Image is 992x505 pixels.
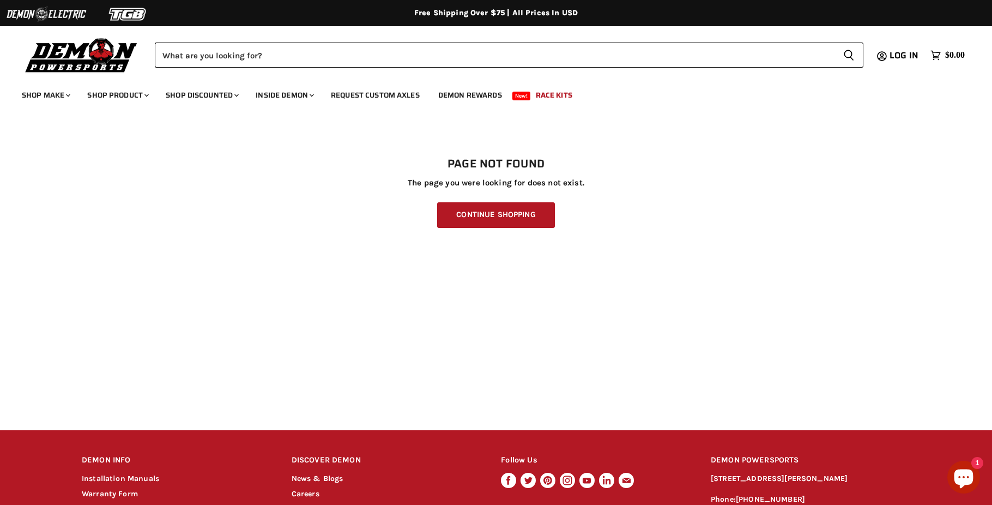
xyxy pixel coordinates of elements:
a: Demon Rewards [430,84,510,106]
a: Installation Manuals [82,474,159,483]
p: [STREET_ADDRESS][PERSON_NAME] [711,473,910,485]
span: $0.00 [945,50,965,61]
h2: DEMON POWERSPORTS [711,448,910,473]
img: TGB Logo 2 [87,4,169,25]
a: $0.00 [925,47,970,63]
a: Warranty Form [82,489,138,498]
img: Demon Powersports [22,35,141,74]
h2: Follow Us [501,448,690,473]
ul: Main menu [14,80,962,106]
a: [PHONE_NUMBER] [736,495,805,504]
input: Search [155,43,834,68]
h1: Page not found [82,158,910,171]
a: Inside Demon [247,84,320,106]
span: Log in [890,49,918,62]
a: News & Blogs [292,474,343,483]
inbox-online-store-chat: Shopify online store chat [944,461,983,496]
a: Shop Product [79,84,155,106]
form: Product [155,43,863,68]
a: Race Kits [528,84,580,106]
img: Demon Electric Logo 2 [5,4,87,25]
a: Shop Discounted [158,84,245,106]
a: Careers [292,489,319,498]
p: The page you were looking for does not exist. [82,178,910,188]
a: Continue Shopping [437,202,554,228]
a: Log in [885,51,925,61]
a: Request Custom Axles [323,84,428,106]
div: Free Shipping Over $75 | All Prices In USD [60,8,932,18]
button: Search [834,43,863,68]
span: New! [512,92,531,100]
h2: DISCOVER DEMON [292,448,481,473]
a: Shop Make [14,84,77,106]
h2: DEMON INFO [82,448,271,473]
